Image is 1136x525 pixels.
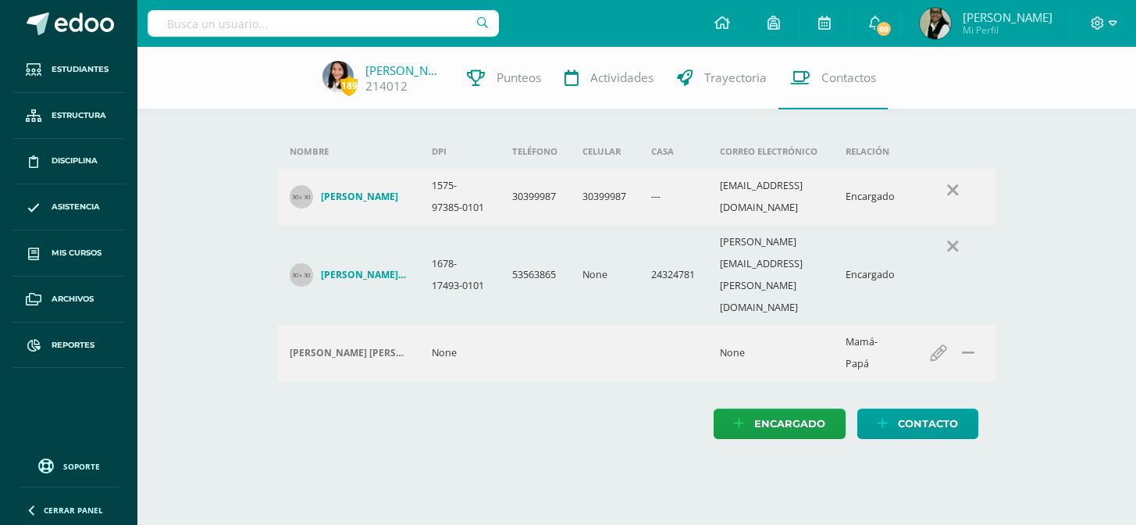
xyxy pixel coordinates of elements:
td: --- [639,169,707,225]
a: Reportes [12,323,125,369]
a: Contacto [857,409,978,439]
a: [PERSON_NAME] [365,62,443,78]
a: Punteos [455,47,553,109]
input: Busca un usuario... [148,10,499,37]
a: Soporte [19,455,119,476]
img: 30x30 [290,263,313,287]
h4: [PERSON_NAME] [PERSON_NAME] [321,269,407,281]
span: Estructura [52,109,106,122]
td: [EMAIL_ADDRESS][DOMAIN_NAME] [707,169,833,225]
th: Relación [833,134,910,169]
a: 214012 [365,78,408,95]
td: 1678-17493-0101 [419,225,500,325]
a: Mis cursos [12,230,125,277]
a: [PERSON_NAME] [290,185,407,209]
img: 30x30 [290,185,313,209]
td: 53563865 [500,225,570,325]
a: Estructura [12,93,125,139]
a: Disciplina [12,139,125,185]
span: Estudiantes [52,63,109,76]
a: Archivos [12,277,125,323]
div: Rosales Castro Milagro Isabel-Rodas Herrera Jim Bogny [290,347,407,359]
span: Actividades [590,70,653,86]
td: Mamá-Papá [833,325,910,381]
td: 30399987 [570,169,639,225]
a: [PERSON_NAME] [PERSON_NAME] [290,263,407,287]
h4: [PERSON_NAME] [PERSON_NAME]-[PERSON_NAME] [PERSON_NAME] [290,347,407,359]
span: Asistencia [52,201,100,213]
td: None [419,325,500,381]
th: DPI [419,134,500,169]
th: Celular [570,134,639,169]
h4: [PERSON_NAME] [321,191,398,203]
td: Encargado [833,225,910,325]
a: Asistencia [12,184,125,230]
a: Estudiantes [12,47,125,93]
th: Teléfono [500,134,570,169]
span: 69 [875,20,892,37]
span: [PERSON_NAME] [963,9,1052,25]
span: Reportes [52,339,94,352]
img: 2641568233371aec4da1e5ad82614674.png [920,8,951,39]
span: Punteos [497,70,541,86]
span: Disciplina [52,155,98,167]
td: Encargado [833,169,910,225]
th: Nombre [277,134,419,169]
td: None [707,325,833,381]
span: Contactos [821,70,876,86]
span: Archivos [52,293,94,305]
td: 24324781 [639,225,707,325]
a: Trayectoria [665,47,778,109]
a: Actividades [553,47,665,109]
td: None [570,225,639,325]
span: Soporte [63,461,100,472]
span: 189 [340,76,358,95]
img: ff72a63c428478531cffe41b9c63a0c3.png [322,61,354,92]
span: Mis cursos [52,247,101,259]
a: Encargado [714,409,846,439]
span: Trayectoria [704,70,767,86]
span: Encargado [754,409,825,438]
a: Contactos [778,47,888,109]
span: Contacto [898,409,958,438]
th: Casa [639,134,707,169]
td: [PERSON_NAME][EMAIL_ADDRESS][PERSON_NAME][DOMAIN_NAME] [707,225,833,325]
span: Cerrar panel [44,505,103,516]
td: 1575-97385-0101 [419,169,500,225]
span: Mi Perfil [963,23,1052,37]
th: Correo electrónico [707,134,833,169]
td: 30399987 [500,169,570,225]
